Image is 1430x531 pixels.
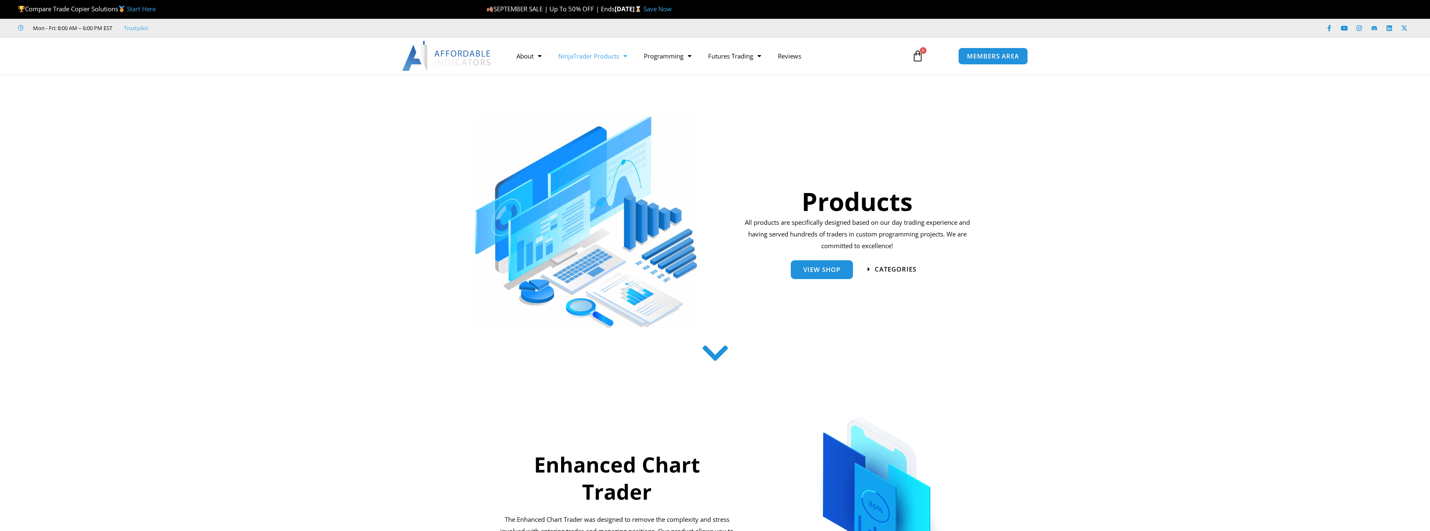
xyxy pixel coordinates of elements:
[875,266,916,272] span: categories
[899,44,936,68] a: 0
[18,5,156,13] span: Compare Trade Copier Solutions
[402,41,492,71] img: LogoAI | Affordable Indicators – NinjaTrader
[635,6,641,12] img: ⌛
[124,23,148,33] a: Trustpilot
[967,53,1019,59] span: MEMBERS AREA
[635,46,700,66] a: Programming
[791,260,853,279] a: View Shop
[18,6,25,12] img: 🏆
[920,47,926,54] span: 0
[31,23,112,33] span: Mon - Fri: 8:00 AM – 6:00 PM EST
[769,46,810,66] a: Reviews
[508,46,902,66] nav: Menu
[868,266,916,272] a: categories
[742,184,973,219] h1: Products
[487,6,493,12] img: 🍂
[803,267,840,273] span: View Shop
[742,217,973,252] p: All products are specifically designed based on our day trading experience and having served hund...
[700,46,769,66] a: Futures Trading
[643,5,672,13] a: Save Now
[550,46,635,66] a: NinjaTrader Products
[615,5,643,13] strong: [DATE]
[475,116,697,328] img: ProductsSection scaled | Affordable Indicators – NinjaTrader
[499,451,735,506] h2: Enhanced Chart Trader
[127,5,156,13] a: Start Here
[958,48,1028,65] a: MEMBERS AREA
[486,5,615,13] span: SEPTEMBER SALE | Up To 50% OFF | Ends
[119,6,125,12] img: 🥇
[508,46,550,66] a: About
